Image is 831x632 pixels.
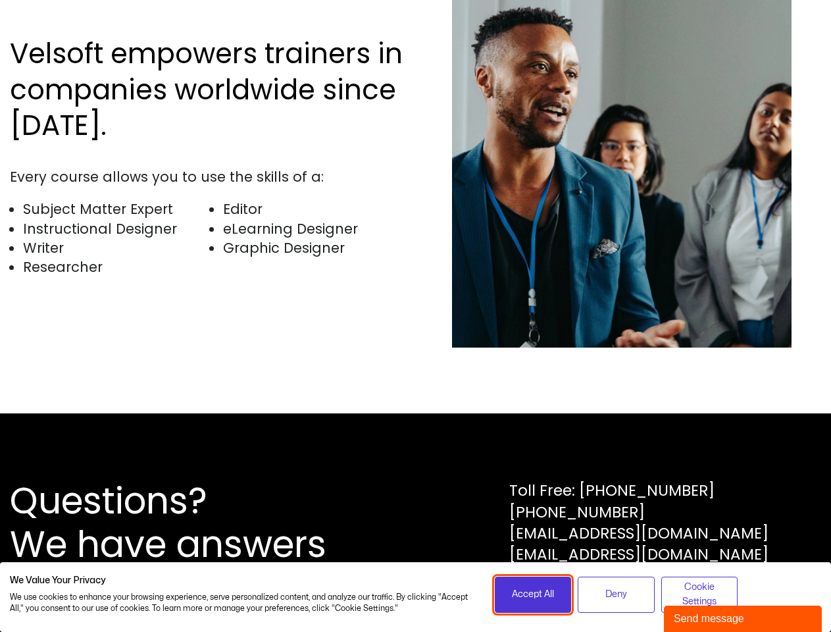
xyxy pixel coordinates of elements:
li: Instructional Designer [23,219,209,238]
button: Deny all cookies [578,577,655,613]
li: Writer [23,238,209,257]
div: Toll Free: [PHONE_NUMBER] [PHONE_NUMBER] [EMAIL_ADDRESS][DOMAIN_NAME] [EMAIL_ADDRESS][DOMAIN_NAME] [509,480,768,565]
iframe: chat widget [664,603,824,632]
p: We use cookies to enhance your browsing experience, serve personalized content, and analyze our t... [10,592,475,614]
h2: We Value Your Privacy [10,575,475,587]
button: Adjust cookie preferences [661,577,738,613]
div: Every course allows you to use the skills of a: [10,167,409,186]
li: Editor [223,199,409,219]
span: Accept All [512,587,554,602]
button: Accept all cookies [495,577,572,613]
h2: Questions? We have answers [10,479,374,566]
span: Deny [605,587,627,602]
li: Researcher [23,257,209,276]
span: Cookie Settings [670,580,730,610]
li: Subject Matter Expert [23,199,209,219]
li: eLearning Designer [223,219,409,238]
h2: Velsoft empowers trainers in companies worldwide since [DATE]. [10,36,409,144]
li: Graphic Designer [223,238,409,257]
